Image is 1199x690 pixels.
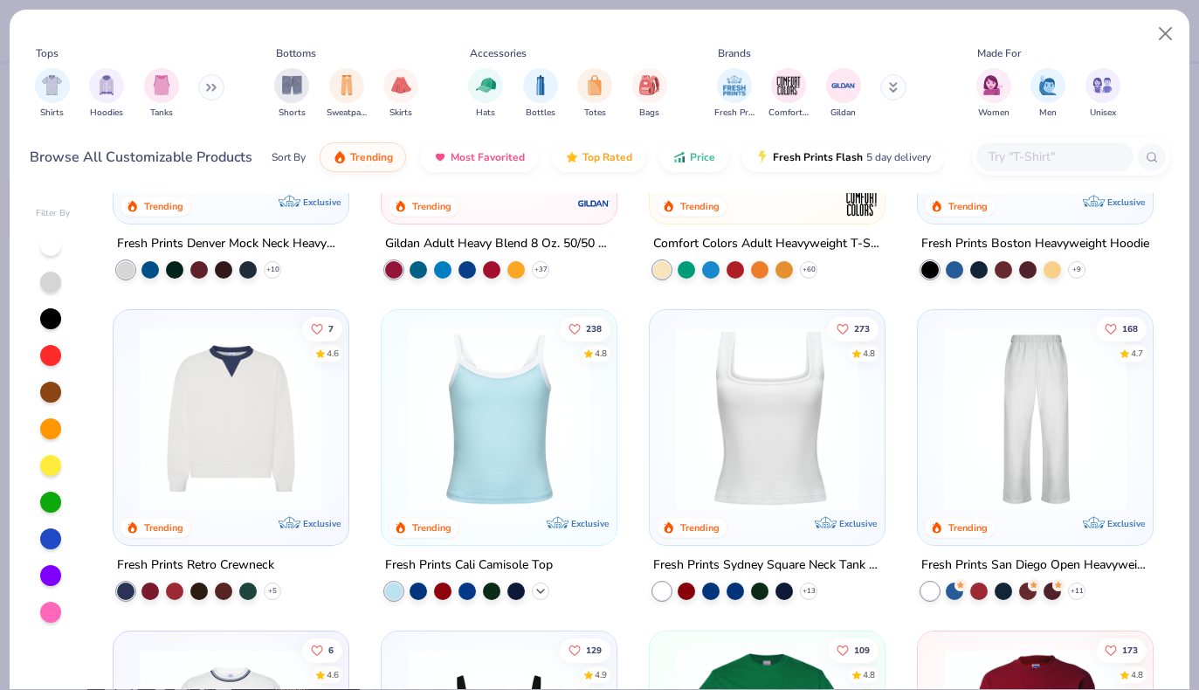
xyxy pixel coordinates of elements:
[839,518,877,529] span: Exclusive
[268,586,277,597] span: + 5
[523,68,558,120] div: filter for Bottles
[978,107,1010,120] span: Women
[1122,645,1138,654] span: 173
[303,197,341,208] span: Exclusive
[595,668,607,681] div: 4.9
[826,68,861,120] button: filter button
[531,75,550,95] img: Bottles Image
[451,150,525,164] span: Most Favorited
[718,45,751,61] div: Brands
[586,645,602,654] span: 129
[320,142,406,172] button: Trending
[328,645,334,654] span: 6
[1107,518,1145,529] span: Exclusive
[97,75,116,95] img: Hoodies Image
[1107,197,1145,208] span: Exclusive
[327,68,367,120] button: filter button
[1030,68,1065,120] div: filter for Men
[279,107,306,120] span: Shorts
[863,347,875,360] div: 4.8
[560,316,610,341] button: Like
[653,233,881,255] div: Comfort Colors Adult Heavyweight T-Shirt
[866,148,931,168] span: 5 day delivery
[282,75,302,95] img: Shorts Image
[586,324,602,333] span: 238
[714,68,755,120] div: filter for Fresh Prints
[639,107,659,120] span: Bags
[272,149,306,165] div: Sort By
[768,107,809,120] span: Comfort Colors
[266,265,279,275] span: + 10
[89,68,124,120] button: filter button
[773,150,863,164] span: Fresh Prints Flash
[1071,586,1084,597] span: + 11
[768,68,809,120] div: filter for Comfort Colors
[476,107,495,120] span: Hats
[433,150,447,164] img: most_fav.gif
[328,324,334,333] span: 7
[585,75,604,95] img: Totes Image
[659,142,728,172] button: Price
[383,68,418,120] div: filter for Skirts
[391,75,411,95] img: Skirts Image
[327,107,367,120] span: Sweatpants
[35,68,70,120] div: filter for Shirts
[274,68,309,120] button: filter button
[854,645,870,654] span: 109
[714,107,755,120] span: Fresh Prints
[653,555,881,576] div: Fresh Prints Sydney Square Neck Tank Top
[333,150,347,164] img: trending.gif
[854,324,870,333] span: 273
[1131,347,1143,360] div: 4.7
[40,107,64,120] span: Shirts
[385,555,553,576] div: Fresh Prints Cali Camisole Top
[803,265,816,275] span: + 60
[830,107,856,120] span: Gildan
[337,75,356,95] img: Sweatpants Image
[639,75,658,95] img: Bags Image
[327,668,339,681] div: 4.6
[1096,316,1147,341] button: Like
[775,72,802,99] img: Comfort Colors Image
[976,68,1011,120] button: filter button
[1131,668,1143,681] div: 4.8
[987,147,1121,167] input: Try "T-Shirt"
[552,142,645,172] button: Top Rated
[721,72,748,99] img: Fresh Prints Image
[117,555,274,576] div: Fresh Prints Retro Crewneck
[1039,107,1057,120] span: Men
[803,586,816,597] span: + 13
[383,68,418,120] button: filter button
[350,150,393,164] span: Trending
[1096,638,1147,662] button: Like
[144,68,179,120] button: filter button
[526,107,555,120] span: Bottles
[117,233,345,255] div: Fresh Prints Denver Mock Neck Heavyweight Sweatshirt
[632,68,667,120] div: filter for Bags
[577,68,612,120] button: filter button
[89,68,124,120] div: filter for Hoodies
[976,68,1011,120] div: filter for Women
[921,555,1149,576] div: Fresh Prints San Diego Open Heavyweight Sweatpants
[152,75,171,95] img: Tanks Image
[690,150,715,164] span: Price
[468,68,503,120] div: filter for Hats
[755,150,769,164] img: flash.gif
[302,316,342,341] button: Like
[1092,75,1113,95] img: Unisex Image
[36,207,71,220] div: Filter By
[830,72,857,99] img: Gildan Image
[1149,17,1182,51] button: Close
[1072,265,1081,275] span: + 9
[577,68,612,120] div: filter for Totes
[935,328,1135,510] img: df5250ff-6f61-4206-a12c-24931b20f13c
[144,68,179,120] div: filter for Tanks
[977,45,1021,61] div: Made For
[584,107,606,120] span: Totes
[385,233,613,255] div: Gildan Adult Heavy Blend 8 Oz. 50/50 Hooded Sweatshirt
[571,518,609,529] span: Exclusive
[632,68,667,120] button: filter button
[595,347,607,360] div: 4.8
[327,68,367,120] div: filter for Sweatpants
[921,233,1149,255] div: Fresh Prints Boston Heavyweight Hoodie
